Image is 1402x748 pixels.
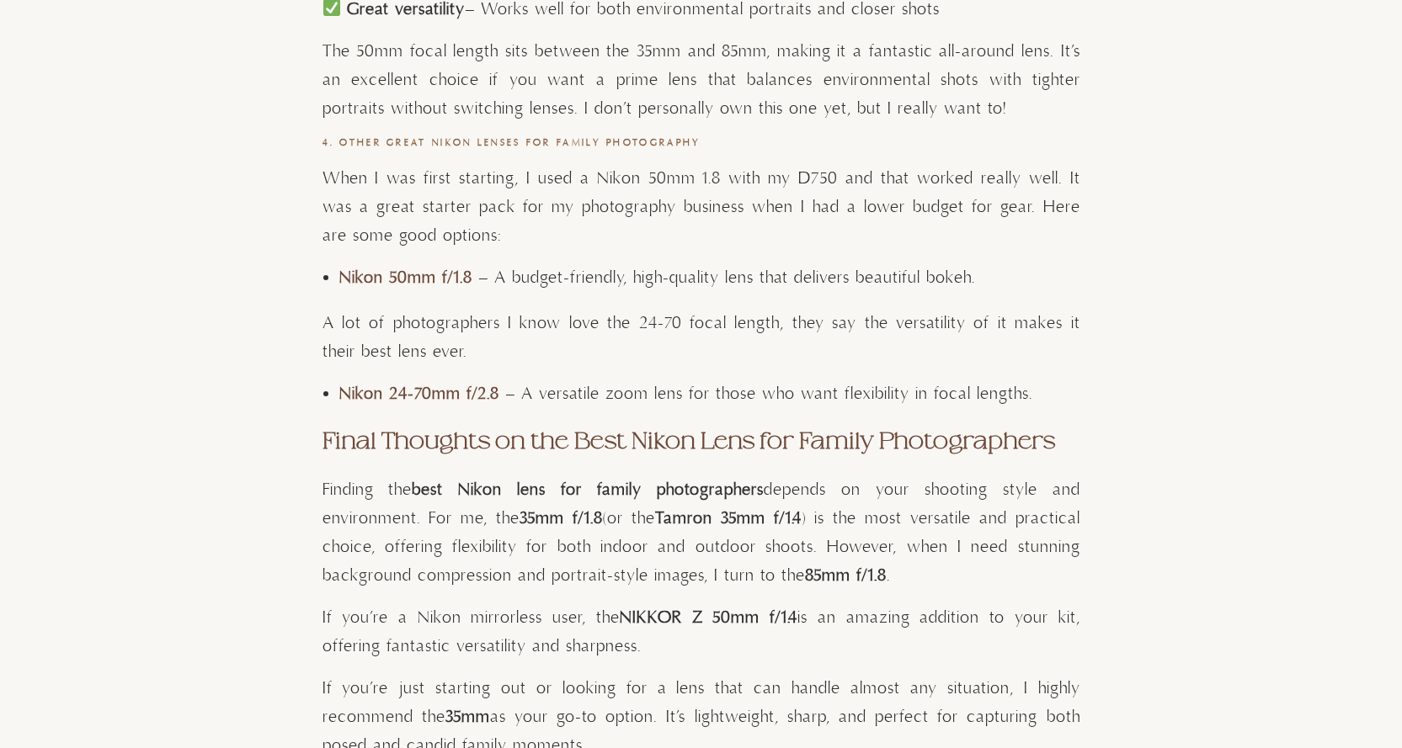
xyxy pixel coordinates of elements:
li: – A versatile zoom lens for those who want flexibility in focal lengths. [339,380,1080,409]
p: The 50mm focal length sits between the 35mm and 85mm, making it a fantastic all-around lens. It’s... [323,38,1080,124]
p: A lot of photographers I know love the 24-70 focal length, they say the versatility of it makes i... [323,310,1080,367]
strong: Final Thoughts on the Best Nikon Lens for Family Photographers [323,428,1055,454]
p: If you’re a Nikon mirrorless user, the is an amazing addition to your kit, offering fantastic ver... [323,604,1080,661]
strong: NIKKOR Z 50mm f/1.4 [620,607,797,629]
strong: 35mm [445,707,490,728]
li: – A budget-friendly, high-quality lens that delivers beautiful bokeh. [339,264,1080,293]
p: When I was first starting, I used a Nikon 50mm 1.8 with my D750 and that worked really well. It w... [323,165,1080,251]
strong: Nikon 50mm f/1.8 [339,268,472,289]
strong: 4. Other Great Nikon Lenses for Family Photography [323,137,701,149]
a: Nikon 24-70mm f/2.8 [339,384,505,405]
strong: best Nikon lens for family photographers [412,480,764,501]
strong: 85mm f/1.8 [805,565,887,586]
strong: 35mm f/1.8 [520,508,603,529]
p: Finding the depends on your shooting style and environment. For me, the (or the ) is the most ver... [323,476,1080,591]
strong: Nikon 24-70mm f/2.8 [339,384,499,405]
a: Nikon 50mm f/1.8 [339,268,478,289]
strong: Tamron 35mm f/1.4 [655,508,802,529]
